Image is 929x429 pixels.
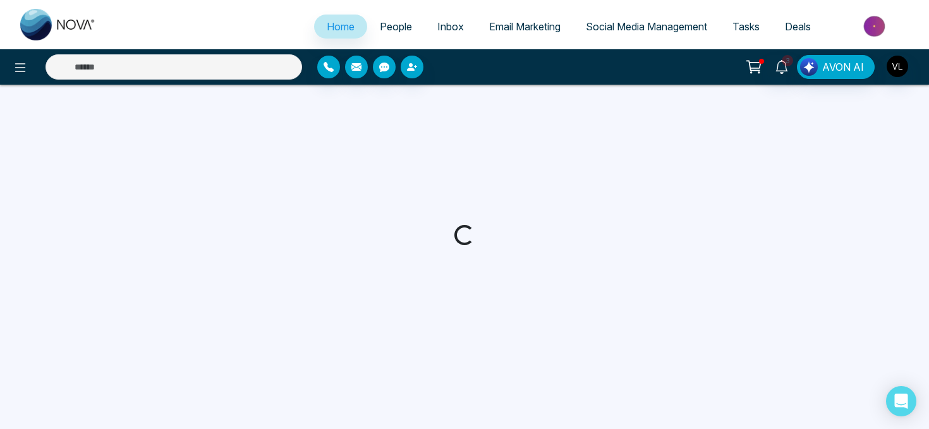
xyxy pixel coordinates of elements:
a: Inbox [425,15,477,39]
a: 3 [767,55,797,77]
span: 3 [782,55,793,66]
div: Open Intercom Messenger [886,386,916,416]
span: Tasks [732,20,760,33]
button: AVON AI [797,55,875,79]
span: Home [327,20,355,33]
span: People [380,20,412,33]
img: Market-place.gif [830,12,921,40]
a: Home [314,15,367,39]
img: Nova CRM Logo [20,9,96,40]
a: Deals [772,15,823,39]
span: Inbox [437,20,464,33]
a: Social Media Management [573,15,720,39]
span: Email Marketing [489,20,561,33]
img: Lead Flow [800,58,818,76]
a: Email Marketing [477,15,573,39]
img: User Avatar [887,56,908,77]
a: Tasks [720,15,772,39]
span: Social Media Management [586,20,707,33]
span: Deals [785,20,811,33]
a: People [367,15,425,39]
span: AVON AI [822,59,864,75]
